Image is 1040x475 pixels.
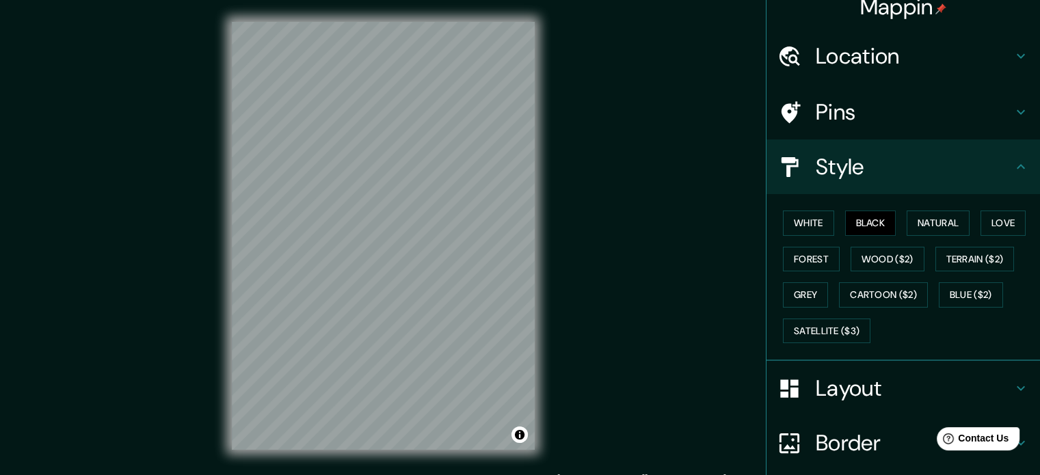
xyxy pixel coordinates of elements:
[935,247,1015,272] button: Terrain ($2)
[783,282,828,308] button: Grey
[816,153,1013,180] h4: Style
[816,98,1013,126] h4: Pins
[766,139,1040,194] div: Style
[783,247,840,272] button: Forest
[766,361,1040,416] div: Layout
[783,318,870,344] button: Satellite ($3)
[783,211,834,236] button: White
[939,282,1003,308] button: Blue ($2)
[816,429,1013,457] h4: Border
[918,422,1025,460] iframe: Help widget launcher
[935,3,946,14] img: pin-icon.png
[839,282,928,308] button: Cartoon ($2)
[511,426,528,443] button: Toggle attribution
[981,211,1026,236] button: Love
[766,85,1040,139] div: Pins
[845,211,896,236] button: Black
[851,247,924,272] button: Wood ($2)
[816,42,1013,70] h4: Location
[766,416,1040,470] div: Border
[232,22,535,450] canvas: Map
[816,375,1013,402] h4: Layout
[907,211,970,236] button: Natural
[766,29,1040,83] div: Location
